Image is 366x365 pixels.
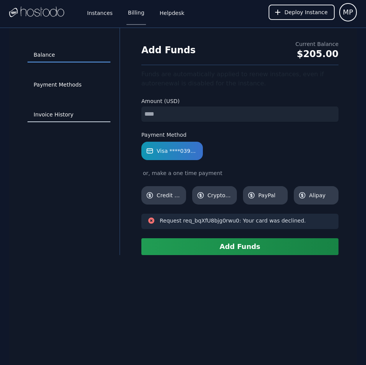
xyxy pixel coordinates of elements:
span: Visa ****0399 [Default] [157,147,198,155]
button: User menu [339,3,357,21]
label: Payment Method [141,131,338,139]
span: Alipay [309,192,334,199]
span: Deploy Instance [285,8,328,16]
button: Deploy Instance [269,5,335,20]
span: Cryptocurrency [207,192,232,199]
h3: Request req_bqXfU8bjg0rwu0: Your card was declined. [160,217,306,224]
div: Funds are automatically applied to renew instances, even if autorenewal is disabled for the insta... [141,70,338,88]
div: Current Balance [295,40,338,48]
a: Payment Methods [28,78,110,92]
label: Amount (USD) [141,97,338,105]
img: Logo [9,7,64,18]
span: PayPal [258,192,283,199]
div: or, make a one time payment [141,169,338,177]
span: MP [343,7,353,18]
button: Add Funds [141,238,338,255]
div: $205.00 [295,48,338,60]
h1: Add Funds [141,44,196,56]
span: Credit Card [157,192,181,199]
a: Invoice History [28,108,110,122]
a: Balance [28,48,110,62]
